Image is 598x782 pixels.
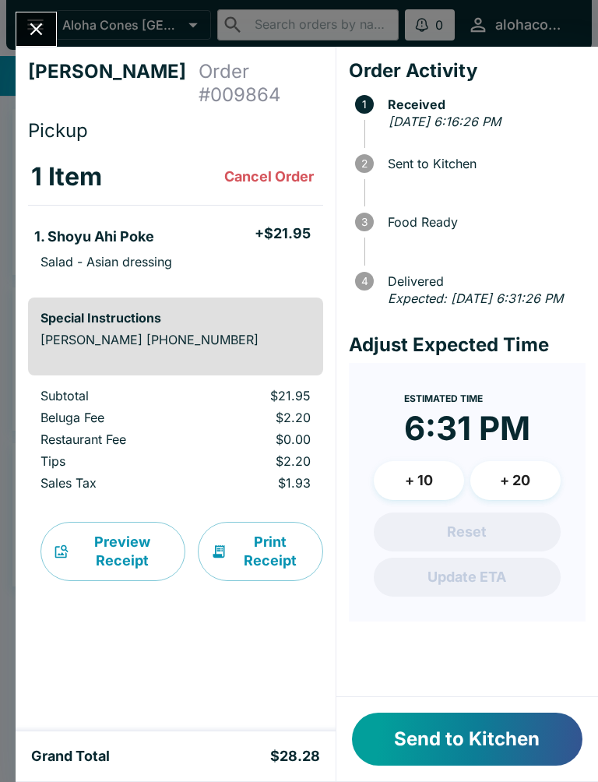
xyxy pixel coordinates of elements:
[40,332,311,347] p: [PERSON_NAME] [PHONE_NUMBER]
[380,215,586,229] span: Food Ready
[352,713,582,766] button: Send to Kitchen
[199,60,323,107] h4: Order # 009864
[40,432,184,447] p: Restaurant Fee
[40,522,185,581] button: Preview Receipt
[28,388,323,497] table: orders table
[470,461,561,500] button: + 20
[31,747,110,766] h5: Grand Total
[40,475,184,491] p: Sales Tax
[209,475,311,491] p: $1.93
[40,410,184,425] p: Beluga Fee
[40,388,184,403] p: Subtotal
[349,59,586,83] h4: Order Activity
[209,410,311,425] p: $2.20
[28,60,199,107] h4: [PERSON_NAME]
[209,432,311,447] p: $0.00
[374,461,464,500] button: + 10
[361,216,368,228] text: 3
[361,157,368,170] text: 2
[40,453,184,469] p: Tips
[218,161,320,192] button: Cancel Order
[209,453,311,469] p: $2.20
[362,98,367,111] text: 1
[380,97,586,111] span: Received
[198,522,323,581] button: Print Receipt
[209,388,311,403] p: $21.95
[40,254,172,269] p: Salad - Asian dressing
[270,747,320,766] h5: $28.28
[31,161,102,192] h3: 1 Item
[349,333,586,357] h4: Adjust Expected Time
[380,274,586,288] span: Delivered
[380,157,586,171] span: Sent to Kitchen
[28,119,88,142] span: Pickup
[34,227,154,246] h5: 1. Shoyu Ahi Poke
[404,393,483,404] span: Estimated Time
[40,310,311,326] h6: Special Instructions
[388,291,563,306] em: Expected: [DATE] 6:31:26 PM
[16,12,56,46] button: Close
[389,114,501,129] em: [DATE] 6:16:26 PM
[404,408,530,449] time: 6:31 PM
[28,149,323,285] table: orders table
[255,224,311,243] h5: + $21.95
[361,275,368,287] text: 4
